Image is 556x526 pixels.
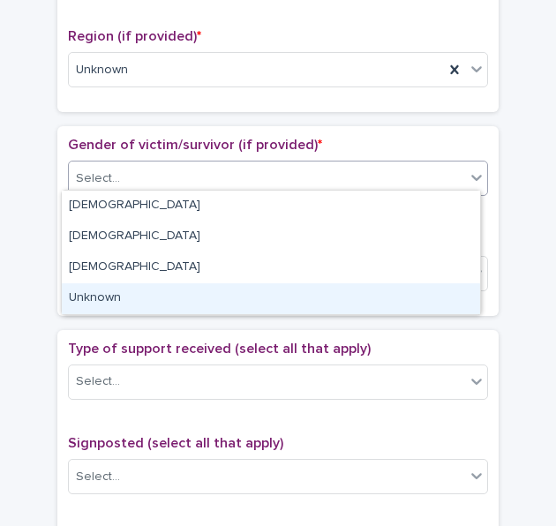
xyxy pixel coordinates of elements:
[68,342,371,356] span: Type of support received (select all that apply)
[68,29,201,43] span: Region (if provided)
[76,468,120,486] div: Select...
[76,61,128,79] span: Unknown
[76,169,120,188] div: Select...
[76,372,120,391] div: Select...
[62,191,480,222] div: Female
[68,138,322,152] span: Gender of victim/survivor (if provided)
[62,283,480,314] div: Unknown
[68,436,283,450] span: Signposted (select all that apply)
[62,252,480,283] div: Non-binary
[62,222,480,252] div: Male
